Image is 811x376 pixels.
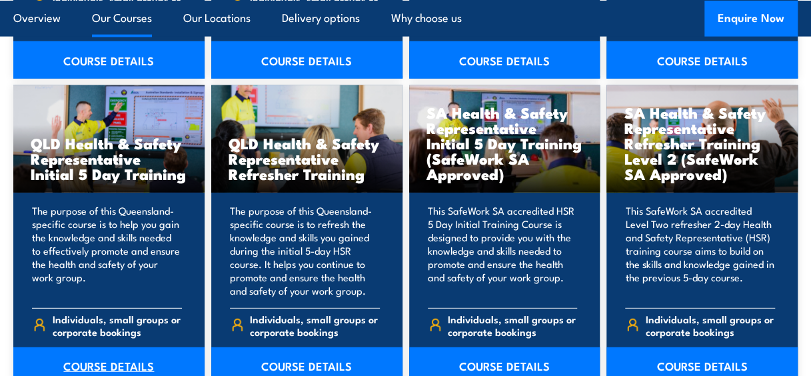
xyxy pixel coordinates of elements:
[211,41,403,79] a: COURSE DETAILS
[624,105,780,181] h3: SA Health & Safety Representative Refresher Training Level 2 (SafeWork SA Approved)
[230,204,380,297] p: The purpose of this Queensland-specific course is to refresh the knowledge and skills you gained ...
[428,204,578,297] p: This SafeWork SA accredited HSR 5 Day Initial Training Course is designed to provide you with the...
[606,41,798,79] a: COURSE DETAILS
[13,41,205,79] a: COURSE DETAILS
[53,313,182,338] span: Individuals, small groups or corporate bookings
[426,105,583,181] h3: SA Health & Safety Representative Initial 5 Day Training (SafeWork SA Approved)
[250,313,379,338] span: Individuals, small groups or corporate bookings
[409,41,600,79] a: COURSE DETAILS
[448,313,577,338] span: Individuals, small groups or corporate bookings
[229,135,385,181] h3: QLD Health & Safety Representative Refresher Training
[646,313,775,338] span: Individuals, small groups or corporate bookings
[32,204,182,297] p: The purpose of this Queensland-specific course is to help you gain the knowledge and skills neede...
[31,135,187,181] h3: QLD Health & Safety Representative Initial 5 Day Training
[625,204,775,297] p: This SafeWork SA accredited Level Two refresher 2-day Health and Safety Representative (HSR) trai...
